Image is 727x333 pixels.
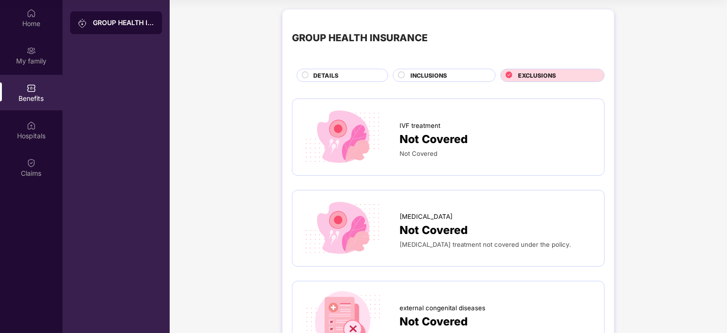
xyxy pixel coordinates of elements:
img: svg+xml;base64,PHN2ZyB3aWR0aD0iMjAiIGhlaWdodD0iMjAiIHZpZXdCb3g9IjAgMCAyMCAyMCIgZmlsbD0ibm9uZSIgeG... [78,18,87,28]
span: [MEDICAL_DATA] [400,212,453,222]
img: icon [302,200,384,257]
img: svg+xml;base64,PHN2ZyB3aWR0aD0iMjAiIGhlaWdodD0iMjAiIHZpZXdCb3g9IjAgMCAyMCAyMCIgZmlsbD0ibm9uZSIgeG... [27,46,36,55]
span: external congenital diseases [400,303,485,313]
span: INCLUSIONS [410,71,447,80]
span: Not Covered [400,313,468,331]
span: EXCLUSIONS [518,71,556,80]
div: GROUP HEALTH INSURANCE [292,30,427,45]
span: [MEDICAL_DATA] treatment not covered under the policy. [400,241,571,248]
div: GROUP HEALTH INSURANCE [93,18,154,27]
span: DETAILS [313,71,338,80]
span: Not Covered [400,150,437,157]
img: icon [302,108,384,165]
span: IVF treatment [400,121,440,131]
span: Not Covered [400,222,468,239]
img: svg+xml;base64,PHN2ZyBpZD0iQmVuZWZpdHMiIHhtbG5zPSJodHRwOi8vd3d3LnczLm9yZy8yMDAwL3N2ZyIgd2lkdGg9Ij... [27,83,36,93]
span: Not Covered [400,131,468,148]
img: svg+xml;base64,PHN2ZyBpZD0iSG9zcGl0YWxzIiB4bWxucz0iaHR0cDovL3d3dy53My5vcmcvMjAwMC9zdmciIHdpZHRoPS... [27,121,36,130]
img: svg+xml;base64,PHN2ZyBpZD0iQ2xhaW0iIHhtbG5zPSJodHRwOi8vd3d3LnczLm9yZy8yMDAwL3N2ZyIgd2lkdGg9IjIwIi... [27,158,36,168]
img: svg+xml;base64,PHN2ZyBpZD0iSG9tZSIgeG1sbnM9Imh0dHA6Ly93d3cudzMub3JnLzIwMDAvc3ZnIiB3aWR0aD0iMjAiIG... [27,9,36,18]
